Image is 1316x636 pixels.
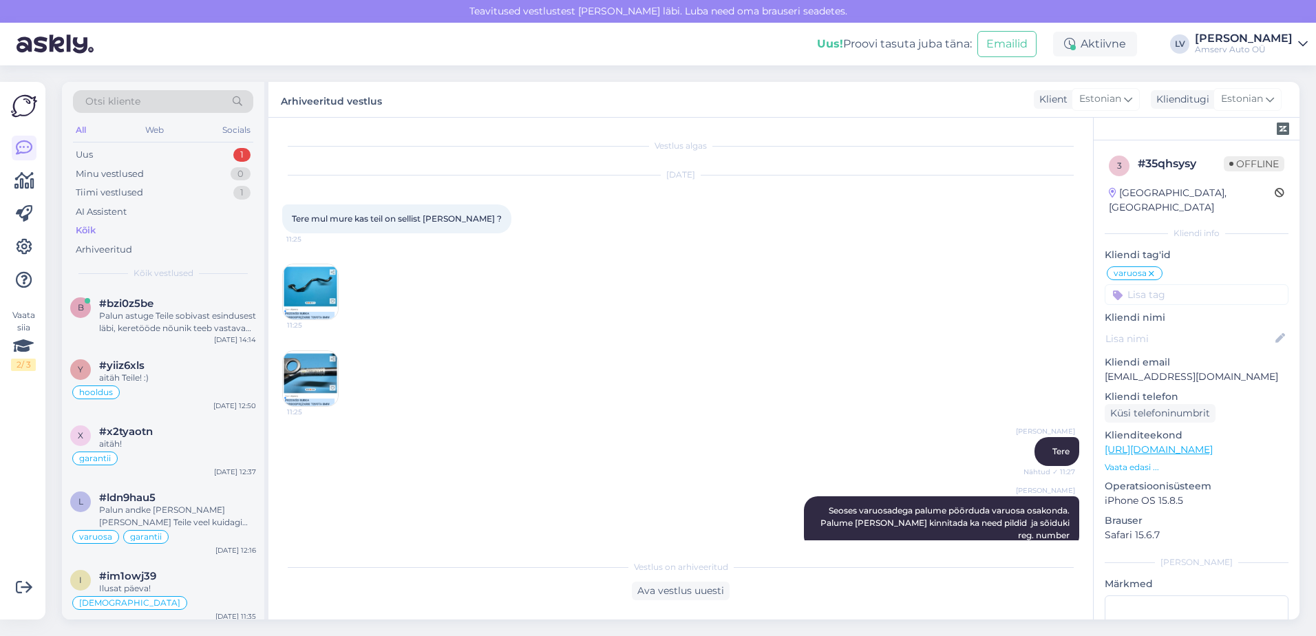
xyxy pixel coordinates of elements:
div: Ilusat päeva! [99,582,256,595]
span: 3 [1117,160,1122,171]
div: Web [142,121,167,139]
img: zendesk [1277,123,1289,135]
span: Otsi kliente [85,94,140,109]
span: varuosa [1114,269,1147,277]
div: [DATE] 12:37 [214,467,256,477]
b: Uus! [817,37,843,50]
div: Küsi telefoninumbrit [1105,404,1216,423]
span: b [78,302,84,312]
div: [DATE] [282,169,1079,181]
div: [DATE] 14:14 [214,335,256,345]
p: Vaata edasi ... [1105,461,1288,474]
div: 2 / 3 [11,359,36,371]
span: [PERSON_NAME] [1016,485,1075,496]
input: Lisa nimi [1105,331,1273,346]
div: All [73,121,89,139]
span: Vestlus on arhiveeritud [634,561,728,573]
div: Proovi tasuta juba täna: [817,36,972,52]
p: Märkmed [1105,577,1288,591]
a: [URL][DOMAIN_NAME] [1105,443,1213,456]
span: 11:25 [286,234,338,244]
div: LV [1170,34,1189,54]
span: #im1owj39 [99,570,156,582]
span: Estonian [1079,92,1121,107]
p: Kliendi email [1105,355,1288,370]
div: [DATE] 12:50 [213,401,256,411]
span: i [79,575,82,585]
div: Aktiivne [1053,32,1137,56]
p: iPhone OS 15.8.5 [1105,494,1288,508]
div: aitäh Teile! :) [99,372,256,384]
span: Tere mul mure kas teil on sellist [PERSON_NAME] ? [292,213,502,224]
div: Minu vestlused [76,167,144,181]
span: y [78,364,83,374]
div: Kõik [76,224,96,237]
p: Safari 15.6.7 [1105,528,1288,542]
span: garantii [79,454,111,463]
span: #yiiz6xls [99,359,145,372]
input: Lisa tag [1105,284,1288,305]
div: [PERSON_NAME] [1105,556,1288,569]
div: Klienditugi [1151,92,1209,107]
div: [DATE] 11:35 [215,611,256,622]
div: [PERSON_NAME] [1195,33,1293,44]
p: Operatsioonisüsteem [1105,479,1288,494]
span: #ldn9hau5 [99,491,156,504]
span: [DEMOGRAPHIC_DATA] [79,599,180,607]
span: 11:25 [287,320,339,330]
img: Attachment [283,351,338,406]
span: garantii [130,533,162,541]
div: [DATE] 12:16 [215,545,256,555]
div: Arhiveeritud [76,243,132,257]
img: Attachment [283,264,338,319]
div: aitäh! [99,438,256,450]
span: Nähtud ✓ 11:27 [1023,467,1075,477]
span: l [78,496,83,507]
div: # 35qhsysy [1138,156,1224,172]
div: Palun astuge Teile sobivast esindusest läbi, keretööde nõunik teeb vastavad pildid ja koostab kin... [99,310,256,335]
div: Kliendi info [1105,227,1288,240]
div: AI Assistent [76,205,127,219]
div: Socials [220,121,253,139]
img: Askly Logo [11,93,37,119]
span: Estonian [1221,92,1263,107]
div: 1 [233,148,251,162]
p: Brauser [1105,513,1288,528]
div: 1 [233,186,251,200]
p: Kliendi tag'id [1105,248,1288,262]
div: Klient [1034,92,1068,107]
span: [PERSON_NAME] [1016,426,1075,436]
div: Vaata siia [11,309,36,371]
p: Klienditeekond [1105,428,1288,443]
span: Seoses varuosadega palume pöörduda varuosa osakonda. Palume [PERSON_NAME] kinnitada ka need pildi... [820,505,1072,540]
span: #x2tyaotn [99,425,153,438]
div: 0 [231,167,251,181]
span: Offline [1224,156,1284,171]
span: #bzi0z5be [99,297,153,310]
p: [EMAIL_ADDRESS][DOMAIN_NAME] [1105,370,1288,384]
div: Ava vestlus uuesti [632,582,730,600]
label: Arhiveeritud vestlus [281,90,382,109]
span: 11:25 [287,407,339,417]
div: Uus [76,148,93,162]
p: Kliendi telefon [1105,390,1288,404]
span: varuosa [79,533,112,541]
p: Kliendi nimi [1105,310,1288,325]
div: Tiimi vestlused [76,186,143,200]
span: Tere [1052,446,1070,456]
a: [PERSON_NAME]Amserv Auto OÜ [1195,33,1308,55]
div: Palun andke [PERSON_NAME] [PERSON_NAME] Teile veel kuidagi abiks olla. Ilusat päeva jätku [99,504,256,529]
button: Emailid [977,31,1037,57]
span: hooldus [79,388,113,396]
span: x [78,430,83,441]
div: Amserv Auto OÜ [1195,44,1293,55]
div: Vestlus algas [282,140,1079,152]
div: [GEOGRAPHIC_DATA], [GEOGRAPHIC_DATA] [1109,186,1275,215]
span: Kõik vestlused [134,267,193,279]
